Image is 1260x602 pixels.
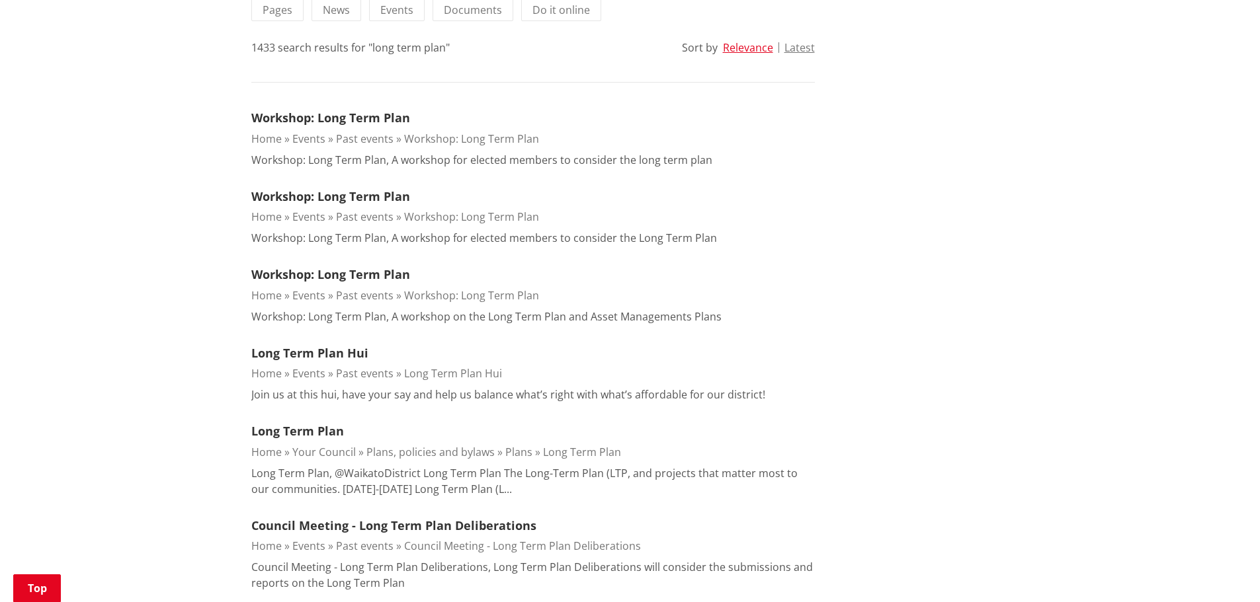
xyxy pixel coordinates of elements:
[251,132,282,146] a: Home
[251,517,536,533] a: Council Meeting - Long Term Plan Deliberations
[505,445,532,459] a: Plans
[336,288,394,303] a: Past events
[251,266,410,282] a: Workshop: Long Term Plan
[251,345,368,361] a: Long Term Plan Hui
[336,132,394,146] a: Past events
[1199,546,1247,594] iframe: Messenger Launcher
[404,366,502,381] a: Long Term Plan Hui
[292,209,325,224] a: Events
[682,40,718,56] div: Sort by
[292,539,325,553] a: Events
[251,559,815,591] p: Council Meeting - Long Term Plan Deliberations, Long Term Plan Deliberations will consider the su...
[251,40,450,56] div: 1433 search results for "long term plan"
[251,110,410,126] a: Workshop: Long Term Plan
[251,288,282,303] a: Home
[532,3,590,17] span: Do it online
[251,387,765,402] p: Join us at this hui, have your say and help us balance what’s right with what’s affordable for ou...
[251,423,344,439] a: Long Term Plan
[404,288,539,303] a: Workshop: Long Term Plan
[292,132,325,146] a: Events
[444,3,502,17] span: Documents
[251,209,282,224] a: Home
[404,539,641,553] a: Council Meeting - Long Term Plan Deliberations
[292,366,325,381] a: Events
[251,539,282,553] a: Home
[251,230,717,246] p: Workshop: Long Term Plan, A workshop for elected members to consider the Long Term Plan
[784,42,815,54] button: Latest
[292,445,356,459] a: Your Council
[251,188,410,204] a: Workshop: Long Term Plan
[323,3,350,17] span: News
[251,309,722,324] p: Workshop: Long Term Plan, A workshop on the Long Term Plan and Asset Managements Plans
[336,539,394,553] a: Past events
[380,3,413,17] span: Events
[263,3,292,17] span: Pages
[13,574,61,602] a: Top
[404,209,539,224] a: Workshop: Long Term Plan
[366,445,495,459] a: Plans, policies and bylaws
[292,288,325,303] a: Events
[336,209,394,224] a: Past events
[251,152,712,168] p: Workshop: Long Term Plan, A workshop for elected members to consider the long term plan
[336,366,394,381] a: Past events
[251,465,815,497] p: Long Term Plan, @WaikatoDistrict Long Term Plan The Long-Term Plan (LTP, and projects that matter...
[251,366,282,381] a: Home
[251,445,282,459] a: Home
[404,132,539,146] a: Workshop: Long Term Plan
[543,445,621,459] a: Long Term Plan
[723,42,773,54] button: Relevance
